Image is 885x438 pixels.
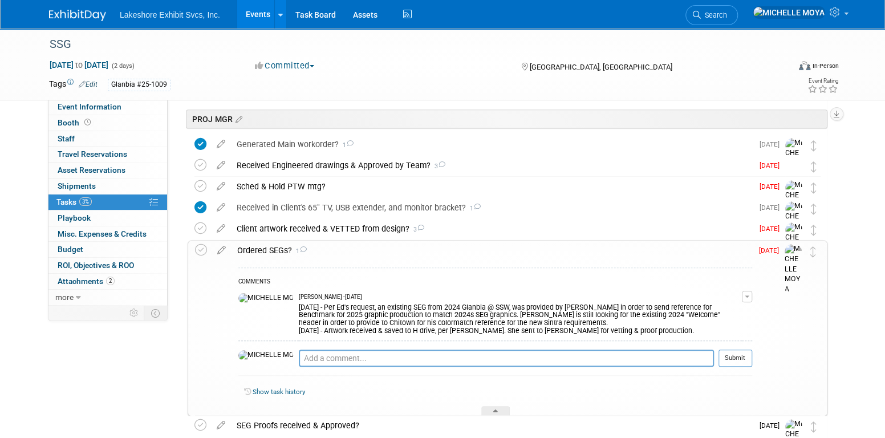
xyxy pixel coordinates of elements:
div: [DATE] - Per Ed's request, an existing SEG from 2024 Glanbia @ SSW, was provided by [PERSON_NAME]... [299,301,742,335]
span: Booth [58,118,93,127]
a: edit [212,245,232,255]
span: (2 days) [111,62,135,70]
span: Event Information [58,102,121,111]
button: Committed [251,60,319,72]
i: Move task [811,140,817,151]
i: Move task [811,204,817,214]
div: Generated Main workorder? [231,135,753,154]
span: 3 [409,226,424,233]
a: more [48,290,167,305]
span: Attachments [58,277,115,286]
a: Search [685,5,738,25]
img: MICHELLE MOYA [785,222,802,273]
a: Event Information [48,99,167,115]
img: MICHELLE MOYA [753,6,825,19]
a: Attachments2 [48,274,167,289]
span: to [74,60,84,70]
a: edit [211,420,231,431]
span: Travel Reservations [58,149,127,159]
a: edit [211,160,231,171]
span: [DATE] [760,161,785,169]
span: [DATE] [760,182,785,190]
div: Glanbia #25-1009 [108,79,170,91]
i: Move task [811,161,817,172]
img: MICHELLE MOYA [785,180,802,230]
span: [DATE] [760,421,785,429]
img: Format-Inperson.png [799,61,810,70]
a: Asset Reservations [48,163,167,178]
img: MICHELLE MOYA [238,350,293,360]
span: Staff [58,134,75,143]
div: Sched & Hold PTW mtg? [231,177,753,196]
div: PROJ MGR [186,109,827,128]
i: Move task [811,182,817,193]
div: Client artwork received & VETTED from design? [231,219,753,238]
span: [DATE] [760,204,785,212]
i: Move task [811,421,817,432]
span: Misc. Expenses & Credits [58,229,147,238]
span: Budget [58,245,83,254]
div: Ordered SEGs? [232,241,752,260]
img: MICHELLE MOYA [785,159,800,174]
span: 2 [106,277,115,285]
div: Event Rating [807,78,838,84]
a: Travel Reservations [48,147,167,162]
img: MICHELLE MOYA [238,293,293,303]
a: Shipments [48,179,167,194]
a: edit [211,224,231,234]
span: Shipments [58,181,96,190]
a: Booth [48,115,167,131]
a: Show task history [253,388,305,396]
img: MICHELLE MOYA [785,201,802,252]
a: Edit sections [233,113,242,124]
a: edit [211,139,231,149]
span: 3 [431,163,445,170]
span: Playbook [58,213,91,222]
td: Tags [49,78,98,91]
span: [PERSON_NAME] - [DATE] [299,293,362,301]
td: Personalize Event Tab Strip [124,306,144,321]
span: 1 [292,248,307,255]
span: Lakeshore Exhibit Svcs, Inc. [120,10,220,19]
div: Received in Client's 65" TV, USB extender, and monitor bracket? [231,198,753,217]
div: SEG Proofs received & Approved? [231,416,753,435]
img: MICHELLE MOYA [785,138,802,188]
span: more [55,293,74,302]
span: [DATE] [DATE] [49,60,109,70]
a: edit [211,181,231,192]
a: Edit [79,80,98,88]
img: MICHELLE MOYA [785,244,802,294]
span: [GEOGRAPHIC_DATA], [GEOGRAPHIC_DATA] [529,63,672,71]
i: Move task [811,225,817,236]
span: ROI, Objectives & ROO [58,261,134,270]
span: Tasks [56,197,92,206]
a: Budget [48,242,167,257]
span: [DATE] [760,225,785,233]
span: [DATE] [760,140,785,148]
div: Event Format [721,59,839,76]
div: Received Engineered drawings & Approved by Team? [231,156,753,175]
a: Misc. Expenses & Credits [48,226,167,242]
span: Asset Reservations [58,165,125,175]
i: Move task [810,246,816,257]
button: Submit [718,350,752,367]
img: ExhibitDay [49,10,106,21]
span: 1 [466,205,481,212]
div: SSG [46,34,772,55]
a: edit [211,202,231,213]
a: Staff [48,131,167,147]
td: Toggle Event Tabs [144,306,168,321]
span: 3% [79,197,92,206]
a: Tasks3% [48,194,167,210]
span: Booth not reserved yet [82,118,93,127]
span: Search [701,11,727,19]
span: 1 [339,141,354,149]
div: COMMENTS [238,277,752,289]
a: ROI, Objectives & ROO [48,258,167,273]
div: In-Person [812,62,839,70]
a: Playbook [48,210,167,226]
span: [DATE] [759,246,785,254]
